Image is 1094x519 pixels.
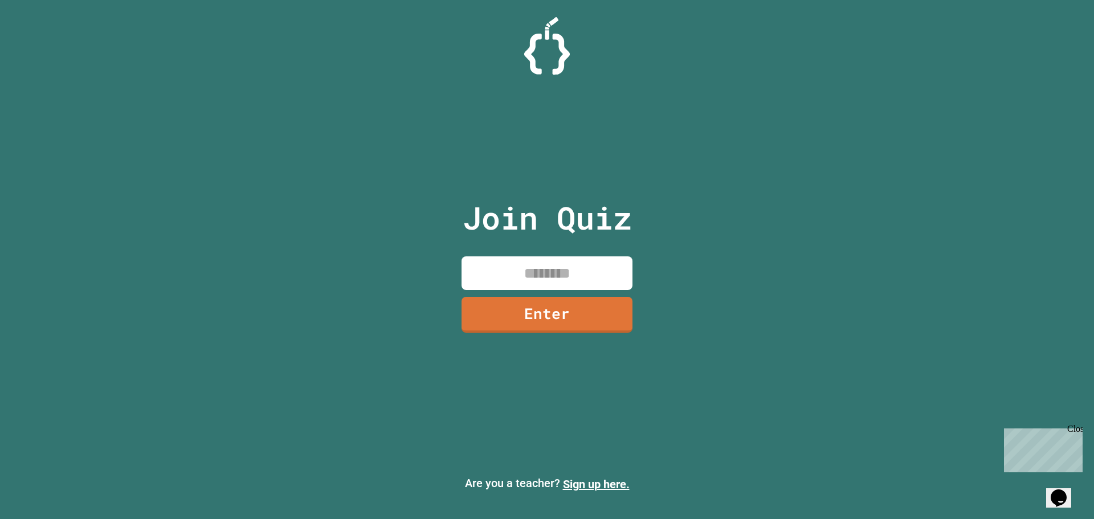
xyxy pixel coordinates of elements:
a: Sign up here. [563,477,630,491]
iframe: chat widget [1046,473,1083,508]
div: Chat with us now!Close [5,5,79,72]
p: Are you a teacher? [9,475,1085,493]
p: Join Quiz [463,194,632,242]
a: Enter [462,297,632,333]
img: Logo.svg [524,17,570,75]
iframe: chat widget [999,424,1083,472]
